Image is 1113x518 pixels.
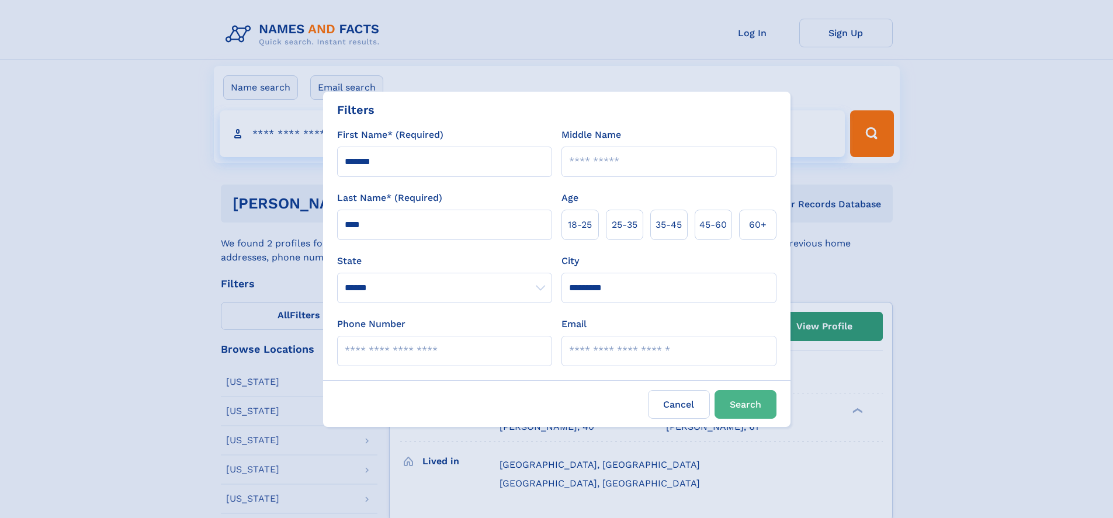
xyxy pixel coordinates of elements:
[715,390,776,419] button: Search
[561,191,578,205] label: Age
[561,128,621,142] label: Middle Name
[337,101,375,119] div: Filters
[561,317,587,331] label: Email
[337,317,405,331] label: Phone Number
[337,191,442,205] label: Last Name* (Required)
[699,218,727,232] span: 45‑60
[337,128,443,142] label: First Name* (Required)
[337,254,552,268] label: State
[568,218,592,232] span: 18‑25
[656,218,682,232] span: 35‑45
[648,390,710,419] label: Cancel
[612,218,637,232] span: 25‑35
[749,218,767,232] span: 60+
[561,254,579,268] label: City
